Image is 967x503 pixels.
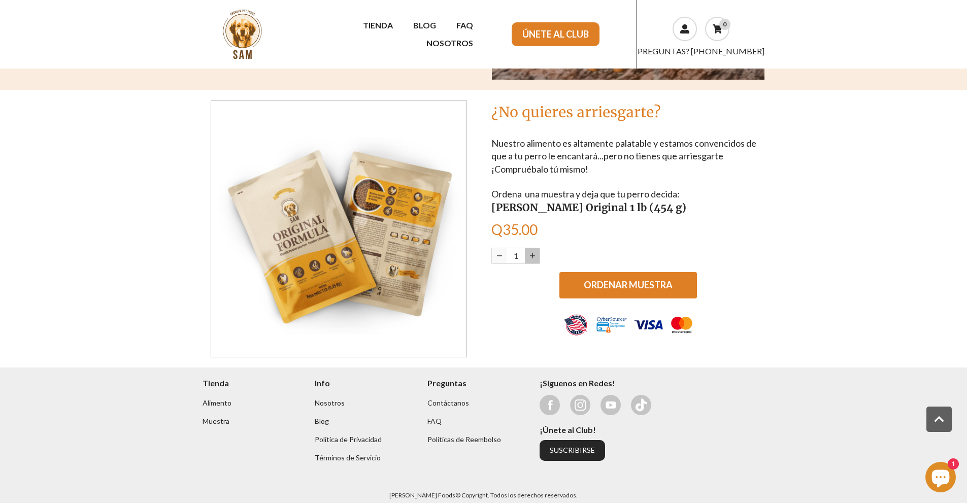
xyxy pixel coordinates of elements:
input: Cantidad para Sam Original, 1 lb (454 g) [507,248,525,263]
a: BLOG [403,16,446,34]
span: Social Link [601,394,621,395]
p: Info [315,378,411,389]
span: Q35.00 [491,221,538,238]
p: ¡Síguenos en Redes! [540,378,764,389]
a: Política de Privacidad [315,435,382,444]
h2: ¿No quieres arriesgarte? [491,104,756,121]
span: ORDENAR MUESTRA [584,279,673,290]
a: Políticas de Reembolso [427,435,501,444]
a: Alimento [203,399,231,408]
p: Tienda [203,378,299,389]
span: Social Link [540,394,560,395]
a: ÚNETE AL CLUB [512,22,599,47]
p: Ordena una muestra y deja que tu perro decida: [491,188,756,201]
img: diseno-sin-titulo.png [546,305,710,346]
a: Nosotros [315,399,345,408]
a: Blog [315,417,329,426]
button: Aumentar cantidad para Sam Original, 1 lb (454 g) [525,248,540,263]
a: Contáctanos [427,399,469,408]
div: 0 [719,19,730,30]
p: [PERSON_NAME] Foods© Copyright. Todos los derechos reservados. [203,491,765,499]
p: ¡Únete al Club! [540,424,764,436]
a: SUSCRIBIRSE [540,440,605,461]
a: Social Link [631,394,651,415]
a: TIENDA [353,16,403,34]
a: Términos de Servicio [315,454,381,462]
span: Social Link [631,394,651,395]
a: Social Link [540,394,560,415]
a: PREGUNTAS? [PHONE_NUMBER] [638,46,764,56]
span: Social Link [570,394,590,395]
a: Social Link [601,394,621,415]
a: FAQ [446,16,483,34]
a: NOSOTROS [416,34,483,52]
img: Sam Original Formula® Muestra 1 lb [211,100,468,357]
a: Social Link [570,394,590,415]
p: Preguntas [427,378,524,389]
p: Nuestro alimento es altamente palatable y estamos convencidos de que a tu perro le encantará...pe... [491,137,756,176]
a: FAQ [427,417,442,426]
img: sam.png [216,8,269,60]
button: Reducir cantidad para Sam Original, 1 lb (454 g) [492,248,507,263]
a: Muestra [203,417,229,426]
button: ORDENAR MUESTRA [559,272,697,298]
a: 0 [705,17,729,41]
inbox-online-store-chat: Chat de la tienda online Shopify [922,462,959,495]
button: Back To Top [926,407,952,432]
p: [PERSON_NAME] Original 1 lb (454 g) [491,200,756,215]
